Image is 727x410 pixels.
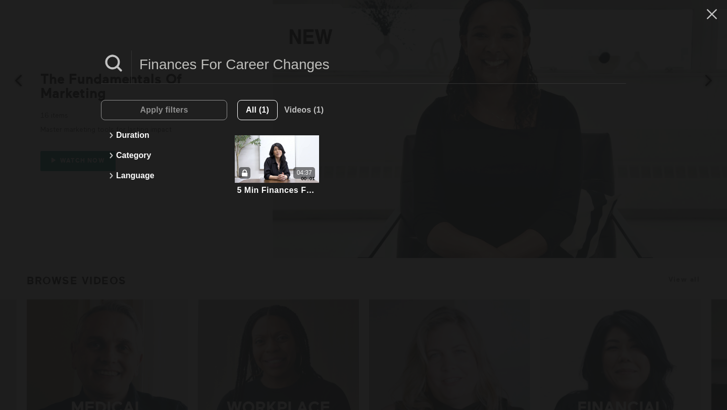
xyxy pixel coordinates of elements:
span: Videos (1) [284,106,324,114]
button: Language [106,166,222,186]
button: Duration [106,125,222,145]
button: All (1) [237,100,278,120]
button: Category [106,145,222,166]
a: 5 Min Finances For Career Changes04:375 Min Finances For Career Changes [235,135,319,196]
span: All (1) [246,106,269,114]
input: Search [132,50,626,78]
button: Videos (1) [278,100,330,120]
div: 5 Min Finances For Career Changes [237,185,317,195]
div: 04:37 [297,169,312,177]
